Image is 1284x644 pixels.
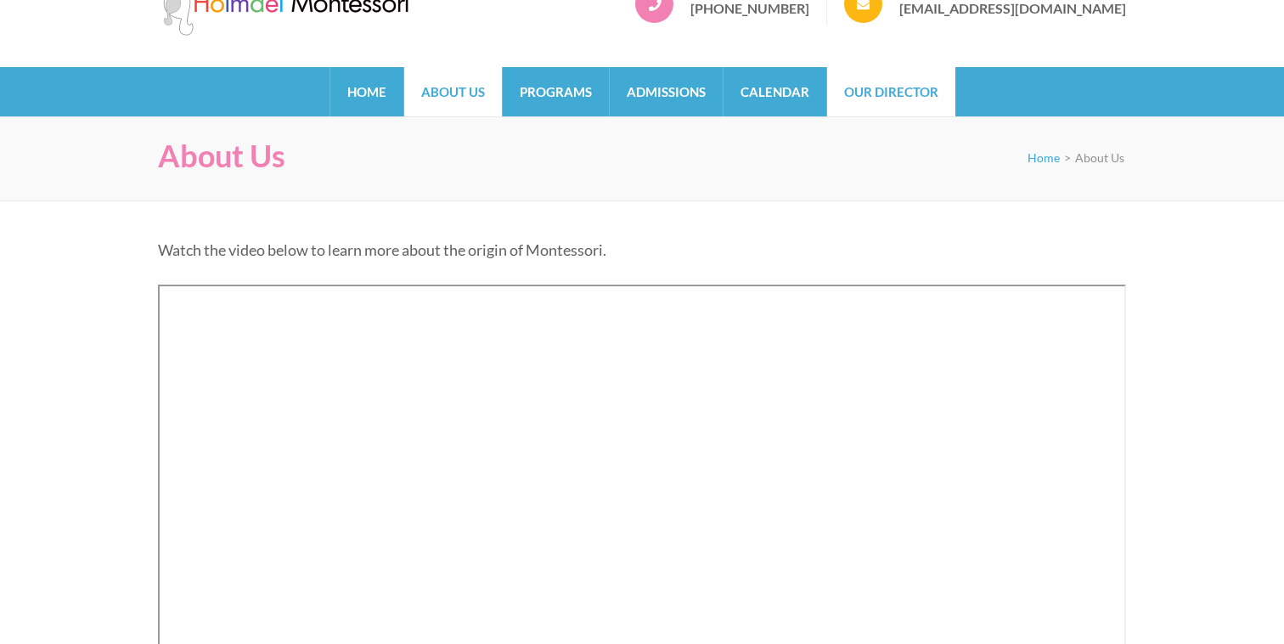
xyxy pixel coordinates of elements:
a: Programs [503,67,609,116]
a: Calendar [724,67,826,116]
a: Home [1028,150,1060,165]
a: Admissions [610,67,723,116]
p: Watch the video below to learn more about the origin of Montessori. [158,238,1126,262]
a: Home [330,67,403,116]
h1: About Us [158,138,285,174]
a: About Us [404,67,502,116]
span: > [1064,150,1071,165]
a: Our Director [827,67,955,116]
